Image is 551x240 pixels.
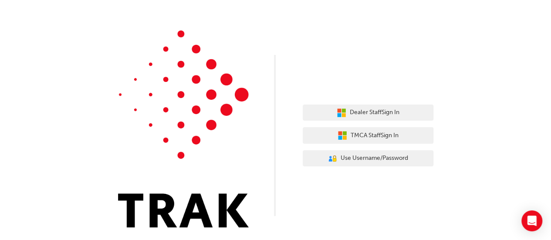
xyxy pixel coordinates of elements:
[521,210,542,231] div: Open Intercom Messenger
[351,131,399,141] span: TMCA Staff Sign In
[341,153,408,163] span: Use Username/Password
[303,150,433,167] button: Use Username/Password
[350,108,399,118] span: Dealer Staff Sign In
[118,30,249,227] img: Trak
[303,127,433,144] button: TMCA StaffSign In
[303,105,433,121] button: Dealer StaffSign In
